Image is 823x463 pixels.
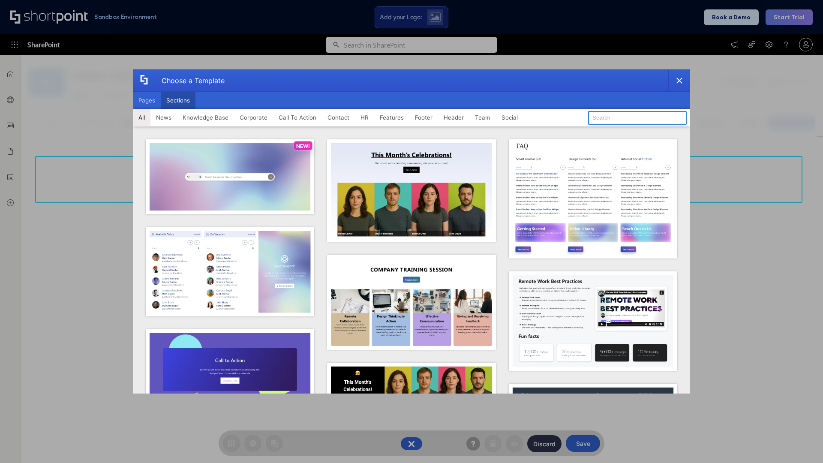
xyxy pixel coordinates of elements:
[355,109,374,126] button: HR
[177,109,234,126] button: Knowledge Base
[409,109,438,126] button: Footer
[150,109,177,126] button: News
[438,109,469,126] button: Header
[161,92,195,109] button: Sections
[496,109,523,126] button: Social
[234,109,273,126] button: Corporate
[374,109,409,126] button: Features
[469,109,496,126] button: Team
[133,69,690,394] div: template selector
[322,109,355,126] button: Contact
[273,109,322,126] button: Call To Action
[133,109,150,126] button: All
[296,143,310,149] p: NEW!
[780,422,823,463] iframe: Chat Widget
[155,70,225,91] div: Choose a Template
[588,111,687,125] input: Search
[133,92,161,109] button: Pages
